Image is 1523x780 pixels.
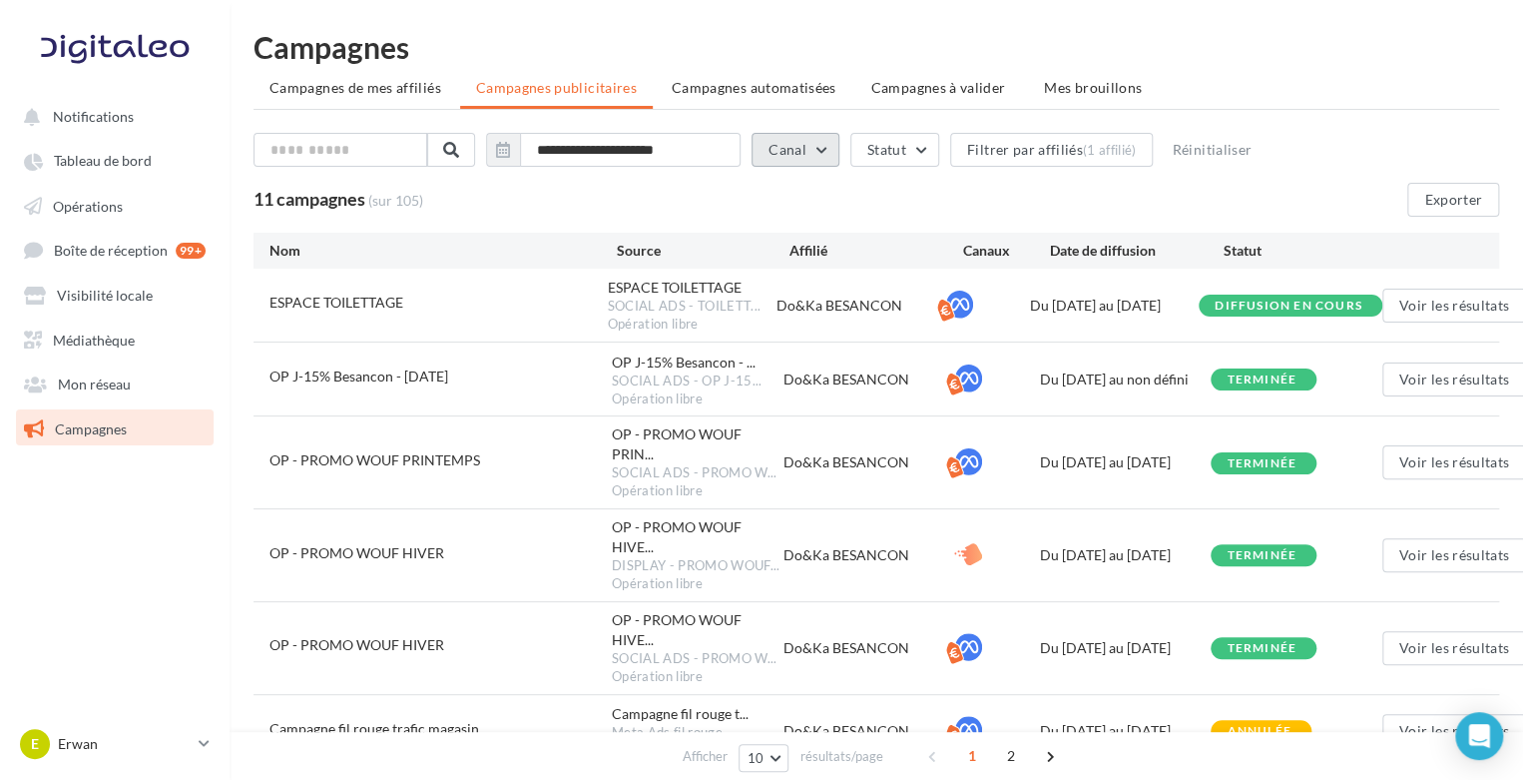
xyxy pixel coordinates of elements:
div: terminée [1227,642,1296,655]
div: Opération libre [608,316,776,334]
div: 99+ [176,243,206,259]
span: DISPLAY - PROMO WOUF... [612,557,779,575]
span: Opérations [53,197,123,214]
a: Opérations [12,187,218,223]
a: Médiathèque [12,321,218,357]
div: Source [616,241,789,261]
div: Statut [1223,241,1396,261]
div: Opération libre [612,668,782,686]
span: OP - PROMO WOUF HIVER [269,544,444,561]
div: Meta Ads fil rouge [612,724,782,742]
span: (sur 105) [368,192,423,209]
a: Tableau de bord [12,142,218,178]
div: Opération libre [612,482,782,500]
span: Tableau de bord [54,153,152,170]
span: Campagne fil rouge t... [612,704,749,724]
a: Campagnes [12,409,218,445]
div: terminée [1227,374,1296,387]
div: Date de diffusion [1050,241,1224,261]
button: Notifications [12,98,210,134]
div: terminée [1227,457,1296,470]
span: Boîte de réception [54,242,168,259]
h1: Campagnes [254,32,1499,62]
a: E Erwan [16,725,214,763]
div: Du [DATE] au non défini [1040,370,1211,390]
span: SOCIAL ADS - OP J-15... [612,373,761,390]
span: 10 [748,750,764,766]
span: résultats/page [799,747,882,766]
span: Médiathèque [53,331,135,348]
span: OP - PROMO WOUF HIVER [269,636,444,653]
div: (1 affilié) [1083,142,1137,158]
div: Do&Ka BESANCON [782,452,953,472]
span: Campagne fil rouge trafic magasin [269,720,479,737]
div: Canaux [963,241,1050,261]
div: Open Intercom Messenger [1455,712,1503,760]
button: Canal [752,133,839,167]
div: terminée [1227,549,1296,562]
a: Boîte de réception 99+ [12,231,218,268]
button: Exporter [1407,183,1499,217]
span: OP J-15% Besancon - Juin 2025 [269,368,448,385]
div: Du [DATE] au [DATE] [1030,296,1199,316]
span: Visibilité locale [57,287,153,304]
div: Do&Ka BESANCON [776,296,945,316]
div: Do&Ka BESANCON [782,545,953,565]
div: Du [DATE] au [DATE] [1040,545,1211,565]
div: Affilié [789,241,963,261]
a: Visibilité locale [12,276,218,312]
div: Do&Ka BESANCON [782,638,953,658]
span: SOCIAL ADS - TOILETT... [608,298,761,316]
div: ESPACE TOILETTAGE [608,278,742,298]
span: OP - PROMO WOUF PRIN... [612,424,782,464]
p: Erwan [58,734,191,754]
span: OP - PROMO WOUF HIVE... [612,610,782,650]
button: Réinitialiser [1164,138,1260,162]
span: Afficher [683,747,728,766]
div: Do&Ka BESANCON [782,370,953,390]
span: 2 [995,740,1027,772]
span: Mon réseau [58,376,131,392]
div: Du [DATE] au [DATE] [1040,452,1211,472]
span: 1 [956,740,988,772]
button: 10 [739,744,789,772]
span: Mes brouillons [1044,79,1142,96]
span: Notifications [53,108,134,125]
span: OP - PROMO WOUF HIVE... [612,517,782,557]
span: SOCIAL ADS - PROMO W... [612,650,776,668]
div: Nom [269,241,616,261]
div: Do&Ka BESANCON [782,721,953,741]
div: Opération libre [612,575,782,593]
div: Opération libre [612,390,782,408]
a: Mon réseau [12,365,218,400]
div: annulée [1227,725,1290,738]
span: Campagnes automatisées [672,79,836,96]
div: Du [DATE] au [DATE] [1040,638,1211,658]
span: SOCIAL ADS - PROMO W... [612,464,776,482]
button: Statut [850,133,939,167]
span: 11 campagnes [254,188,365,210]
span: OP - PROMO WOUF PRINTEMPS [269,451,480,468]
span: ESPACE TOILETTAGE [269,294,403,311]
span: OP J-15% Besancon - ... [612,353,756,373]
button: Filtrer par affiliés(1 affilié) [950,133,1154,167]
span: E [31,734,39,754]
span: Campagnes de mes affiliés [269,79,441,96]
div: Diffusion en cours [1215,300,1362,313]
span: Campagnes [55,419,127,436]
div: Du [DATE] au [DATE] [1040,721,1211,741]
span: Campagnes à valider [871,78,1006,98]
